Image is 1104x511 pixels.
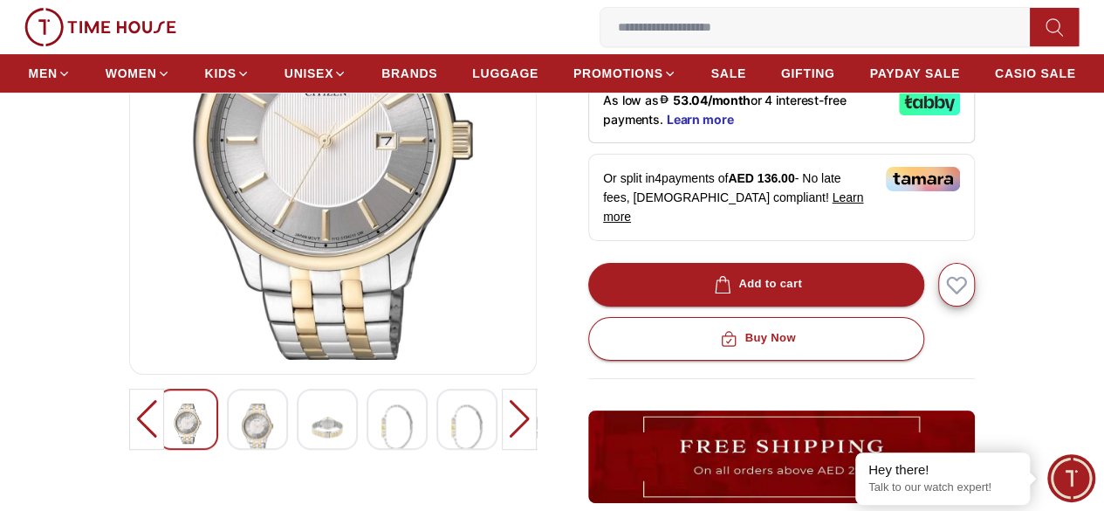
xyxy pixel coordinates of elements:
span: LUGGAGE [472,65,538,82]
img: Tamara [886,167,960,191]
a: PAYDAY SALE [869,58,959,89]
a: CASIO SALE [995,58,1076,89]
a: MEN [29,58,71,89]
span: KIDS [205,65,237,82]
span: MEN [29,65,58,82]
img: QUARTZ MEN - BI1054-55A [451,404,483,451]
span: BRANDS [381,65,437,82]
span: UNISEX [285,65,333,82]
a: PROMOTIONS [573,58,676,89]
img: ... [588,411,975,503]
p: Talk to our watch expert! [868,480,1017,495]
span: AED 136.00 [728,171,794,185]
img: QUARTZ MEN - BI1054-55A [312,404,343,451]
a: GIFTING [781,58,835,89]
div: Chat Widget [1047,454,1095,502]
span: CASIO SALE [995,65,1076,82]
div: Buy Now [717,328,795,349]
a: UNISEX [285,58,346,89]
div: Or split in 4 payments of - No late fees, [DEMOGRAPHIC_DATA] compliant! [588,154,975,241]
img: ... [24,8,176,46]
img: QUARTZ MEN - BI1054-55A [242,404,273,451]
span: GIFTING [781,65,835,82]
a: SALE [711,58,746,89]
button: Buy Now [588,317,924,361]
img: QUARTZ MEN - BI1054-55A [172,404,203,444]
a: LUGGAGE [472,58,538,89]
span: Learn more [603,190,863,224]
a: BRANDS [381,58,437,89]
div: Hey there! [868,461,1017,479]
span: SALE [711,65,746,82]
a: KIDS [205,58,250,89]
button: Add to cart [588,263,924,307]
div: Add to cart [710,274,802,294]
img: QUARTZ MEN - BI1054-55A [381,404,413,451]
span: PROMOTIONS [573,65,663,82]
a: WOMEN [106,58,170,89]
span: PAYDAY SALE [869,65,959,82]
span: WOMEN [106,65,157,82]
